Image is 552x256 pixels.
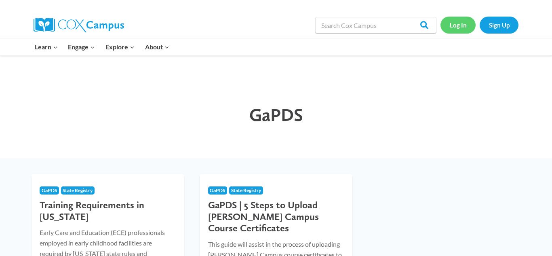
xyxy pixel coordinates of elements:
a: Sign Up [480,17,518,33]
h3: GaPDS | 5 Steps to Upload [PERSON_NAME] Campus Course Certificates [208,199,344,234]
a: Log In [440,17,476,33]
img: Cox Campus [34,18,124,32]
button: Child menu of Learn [29,38,63,55]
button: Child menu of Explore [100,38,140,55]
button: Child menu of About [140,38,175,55]
span: GaPDS [42,187,57,193]
input: Search Cox Campus [315,17,436,33]
button: Child menu of Engage [63,38,101,55]
h3: Training Requirements in [US_STATE] [40,199,176,223]
nav: Secondary Navigation [440,17,518,33]
span: State Registry [231,187,261,193]
span: GaPDS [249,104,303,125]
nav: Primary Navigation [29,38,174,55]
span: State Registry [63,187,93,193]
span: GaPDS [210,187,225,193]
